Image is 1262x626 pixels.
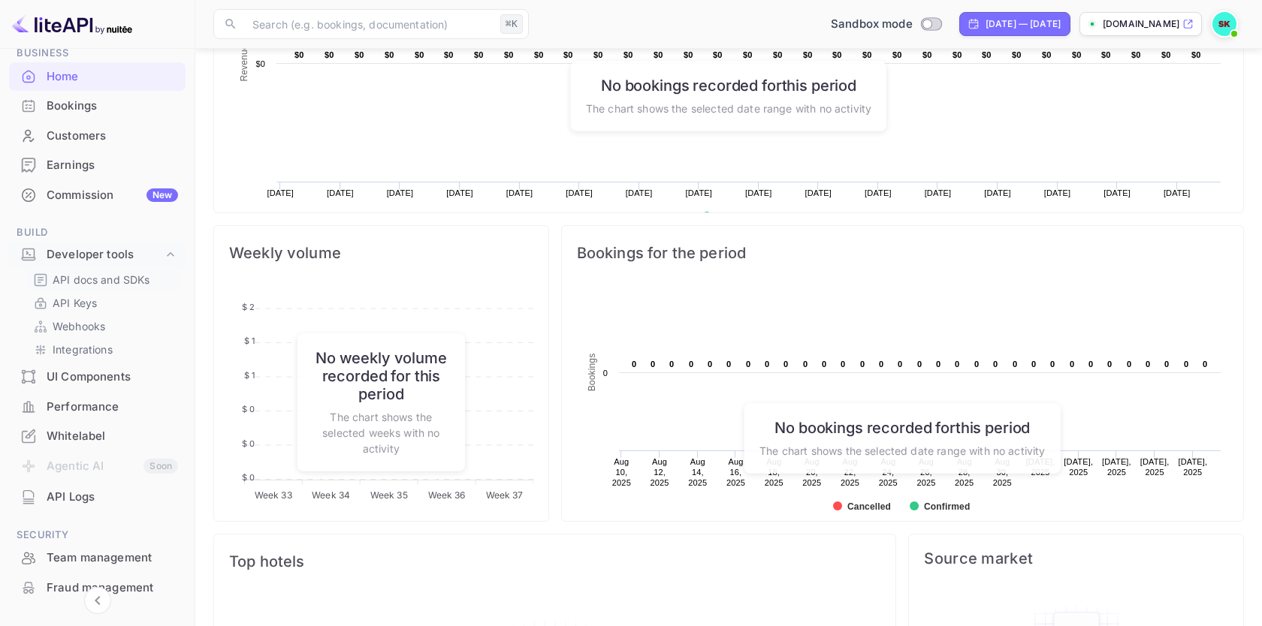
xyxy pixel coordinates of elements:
[9,62,186,90] a: Home
[9,543,186,571] a: Team management
[294,50,304,59] text: $0
[415,50,424,59] text: $0
[47,489,178,506] div: API Logs
[587,354,597,392] text: Bookings
[9,483,186,512] div: API Logs
[534,50,544,59] text: $0
[428,489,466,501] tspan: Week 36
[759,442,1045,458] p: The chart shows the selected date range with no activity
[759,418,1045,436] h6: No bookings recorded for this period
[685,188,712,197] text: [DATE]
[47,246,163,263] div: Developer tools
[446,188,473,197] text: [DATE]
[325,50,334,59] text: $0
[1072,50,1082,59] text: $0
[385,50,394,59] text: $0
[805,188,832,197] text: [DATE]
[1178,457,1207,477] text: [DATE], 2025
[387,188,414,197] text: [DATE]
[1070,360,1074,369] text: 0
[486,489,524,501] tspan: Week 37
[9,393,186,422] div: Performance
[244,370,255,381] tspan: $ 1
[936,360,940,369] text: 0
[847,501,891,512] text: Cancelled
[841,360,845,369] text: 0
[255,59,265,68] text: $0
[1164,360,1169,369] text: 0
[504,50,514,59] text: $0
[9,422,186,451] div: Whitelabel
[862,50,872,59] text: $0
[312,348,449,402] h6: No weekly volume recorded for this period
[984,188,1011,197] text: [DATE]
[577,241,1228,265] span: Bookings for the period
[982,50,992,59] text: $0
[726,360,731,369] text: 0
[9,122,186,149] a: Customers
[743,50,753,59] text: $0
[1161,50,1171,59] text: $0
[1050,360,1055,369] text: 0
[9,92,186,119] a: Bookings
[922,50,932,59] text: $0
[27,339,180,360] div: Integrations
[713,50,723,59] text: $0
[9,422,186,450] a: Whitelabel
[53,295,97,311] p: API Keys
[632,360,636,369] text: 0
[825,16,947,33] div: Switch to Production mode
[623,50,633,59] text: $0
[684,50,693,59] text: $0
[1107,360,1112,369] text: 0
[9,151,186,179] a: Earnings
[9,363,186,390] a: UI Components
[986,17,1061,31] div: [DATE] — [DATE]
[803,360,808,369] text: 0
[898,360,902,369] text: 0
[9,92,186,121] div: Bookings
[229,241,533,265] span: Weekly volume
[803,50,813,59] text: $0
[27,269,180,290] div: API docs and SDKs
[242,302,255,312] tspan: $ 2
[1103,17,1179,31] p: [DOMAIN_NAME]
[33,295,174,311] a: API Keys
[1031,360,1036,369] text: 0
[9,573,186,603] div: Fraud management
[355,50,364,59] text: $0
[993,360,998,369] text: 0
[27,315,180,337] div: Webhooks
[726,457,745,487] text: Aug 16, 2025
[255,489,292,501] tspan: Week 33
[1102,457,1131,477] text: [DATE], 2025
[832,50,842,59] text: $0
[1127,360,1131,369] text: 0
[626,188,653,197] text: [DATE]
[84,587,111,614] button: Collapse navigation
[974,360,979,369] text: 0
[924,501,970,512] text: Confirmed
[654,50,663,59] text: $0
[267,188,294,197] text: [DATE]
[47,399,178,416] div: Performance
[9,181,186,210] div: CommissionNew
[860,360,865,369] text: 0
[688,457,707,487] text: Aug 14, 2025
[717,212,755,222] text: Revenue
[9,181,186,209] a: CommissionNew
[242,404,255,414] tspan: $ 0
[9,543,186,573] div: Team management
[9,242,186,268] div: Developer tools
[53,272,150,287] p: API docs and SDKs
[444,50,454,59] text: $0
[47,157,178,174] div: Earnings
[773,50,783,59] text: $0
[865,188,892,197] text: [DATE]
[244,336,255,346] tspan: $ 1
[33,272,174,287] a: API docs and SDKs
[783,360,788,369] text: 0
[12,12,132,36] img: LiteAPI logo
[242,472,255,483] tspan: $ 0
[1203,360,1207,369] text: 0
